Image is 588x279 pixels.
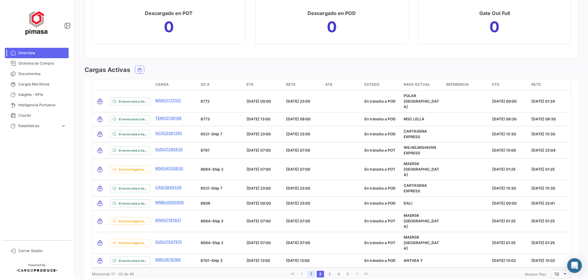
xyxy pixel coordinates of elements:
[531,219,555,223] span: [DATE] 01:25
[363,271,370,277] a: go to last page
[489,22,499,32] h1: 0
[201,148,242,153] p: 8797
[155,115,182,121] a: TEMU2726106
[201,131,242,137] p: 8521-Ship 7
[201,99,242,104] p: 8772
[18,92,66,97] span: Insights - KPIs
[5,58,69,69] a: Órdenes de Compra
[92,79,107,90] datatable-header-cell: transportMode
[244,79,283,90] datatable-header-cell: ETA
[18,113,66,118] span: Courier
[18,71,66,77] span: Documentos
[119,132,148,137] span: El envío está a tiempo.
[364,186,396,190] span: En tránsito a POD
[307,9,356,17] h3: Descargado en POD
[247,186,271,190] span: [DATE] 23:00
[155,185,182,190] a: CAIU3840336
[327,22,337,32] h1: 0
[364,132,396,136] span: En tránsito a POD
[531,117,556,121] span: [DATE] 06:30
[247,201,271,205] span: [DATE] 00:00
[326,271,333,277] a: 3
[18,50,66,56] span: Overview
[119,258,148,263] span: El envío está a tiempo.
[5,100,69,110] a: Inteligencia Portuaria
[92,272,134,276] span: Mostrando 11 - 20 de 48
[119,219,148,224] span: El envío llegará adelantado.
[531,186,555,190] span: [DATE] 15:30
[247,240,271,245] span: [DATE] 07:00
[85,66,130,74] h3: Cargas Activas
[155,217,181,223] a: MSKU7181821
[492,186,516,190] span: [DATE] 15:30
[119,117,148,122] span: El envío está a tiempo.
[284,79,323,90] datatable-header-cell: RETA
[61,123,66,129] span: expand_more
[364,82,379,87] span: Estado
[18,248,66,254] span: Cerrar Sesión
[364,99,396,104] span: En tránsito a POD
[364,219,395,223] span: En tránsito a POT
[18,81,66,87] span: Cargas Marítimas
[5,48,69,58] a: Overview
[531,240,555,245] span: [DATE] 01:25
[286,99,310,104] span: [DATE] 23:00
[5,89,69,100] a: Insights - KPIs
[567,258,582,273] div: Abrir Intercom Messenger
[404,145,441,156] p: WILHELMSHAVEN EXPRESS
[364,167,395,172] span: En tránsito a POT
[317,271,324,277] a: 2
[492,148,516,153] span: [DATE] 15:00
[492,258,516,263] span: [DATE] 15:02
[155,200,184,205] a: MNBU4585900
[18,102,66,108] span: Inteligencia Portuaria
[155,239,182,245] a: SUDU7597915
[247,167,271,172] span: [DATE] 07:00
[155,166,183,171] a: MSKU4320630
[286,258,310,263] span: [DATE] 12:00
[286,240,310,245] span: [DATE] 07:00
[404,116,441,122] p: MSC LELLA
[298,271,306,277] a: go to previous page
[247,148,271,153] span: [DATE] 07:00
[21,7,52,38] img: ff117959-d04a-4809-8d46-49844dc85631.png
[404,201,441,206] p: DALI
[286,82,296,87] span: RETA
[286,148,310,153] span: [DATE] 07:00
[323,79,362,90] datatable-header-cell: ATA
[525,272,546,277] span: Mostrar filas
[201,82,209,87] span: OC #
[119,186,148,191] span: El envío está a tiempo.
[201,240,242,246] p: 8664-Ship 2
[531,201,555,205] span: [DATE] 23:41
[492,219,516,223] span: [DATE] 01:25
[364,117,396,121] span: En tránsito a POD
[531,99,555,104] span: [DATE] 01:24
[247,219,271,223] span: [DATE] 07:00
[364,258,396,263] span: En tránsito a POD
[531,132,555,136] span: [DATE] 15:30
[18,123,58,129] span: Estadísticas
[286,132,310,136] span: [DATE] 23:00
[119,167,148,172] span: El envío llegará adelantado.
[529,79,568,90] datatable-header-cell: RETD
[289,271,296,277] a: go to first page
[492,132,516,136] span: [DATE] 15:30
[492,167,516,172] span: [DATE] 01:25
[446,82,469,87] span: Referencia
[153,79,198,90] datatable-header-cell: Carga
[307,271,315,277] a: 1
[155,257,181,262] a: INBU3676298
[155,82,169,87] span: Carga
[490,79,529,90] datatable-header-cell: ETD
[155,147,183,152] a: SUDU7380935
[364,148,395,153] span: En tránsito a POT
[531,167,555,172] span: [DATE] 01:25
[286,167,310,172] span: [DATE] 07:00
[247,117,270,121] span: [DATE] 13:00
[492,117,517,121] span: [DATE] 06:30
[531,258,555,263] span: [DATE] 15:02
[119,148,148,153] span: El envío está a tiempo.
[353,271,361,277] a: go to next page
[119,201,148,206] span: El envío está a tiempo.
